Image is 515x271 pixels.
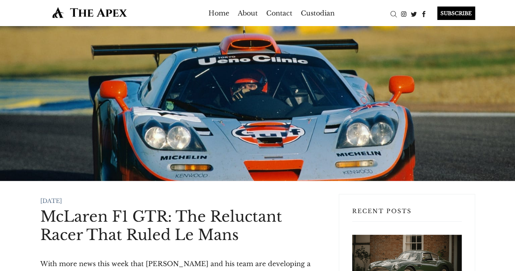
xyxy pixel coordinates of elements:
time: [DATE] [40,197,62,205]
a: Facebook [419,9,429,18]
a: Custodian [301,7,335,20]
h1: McLaren F1 GTR: The Reluctant Racer That Ruled Le Mans [40,207,326,244]
a: Twitter [409,9,419,18]
h3: Recent Posts [352,207,462,222]
a: Search [388,9,399,18]
img: The Apex by Custodian [40,7,139,18]
a: Home [208,7,229,20]
div: SUBSCRIBE [437,7,475,20]
a: SUBSCRIBE [429,7,475,20]
a: Instagram [399,9,409,18]
a: Contact [266,7,292,20]
a: About [238,7,258,20]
